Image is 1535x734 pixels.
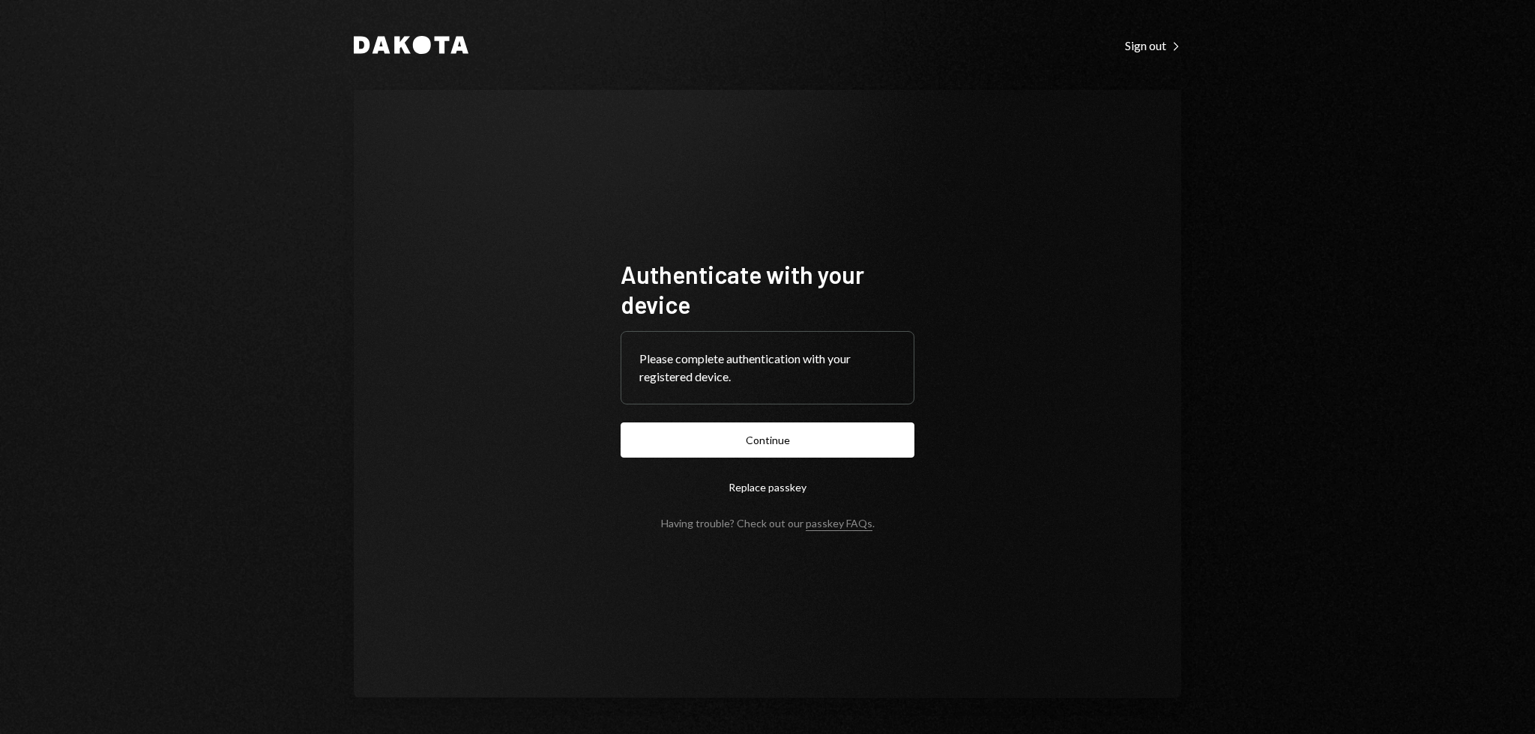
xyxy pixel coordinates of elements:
[639,350,896,386] div: Please complete authentication with your registered device.
[621,422,914,458] button: Continue
[806,517,872,531] a: passkey FAQs
[1125,37,1181,53] a: Sign out
[621,259,914,319] h1: Authenticate with your device
[661,517,875,530] div: Having trouble? Check out our .
[1125,38,1181,53] div: Sign out
[621,470,914,505] button: Replace passkey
